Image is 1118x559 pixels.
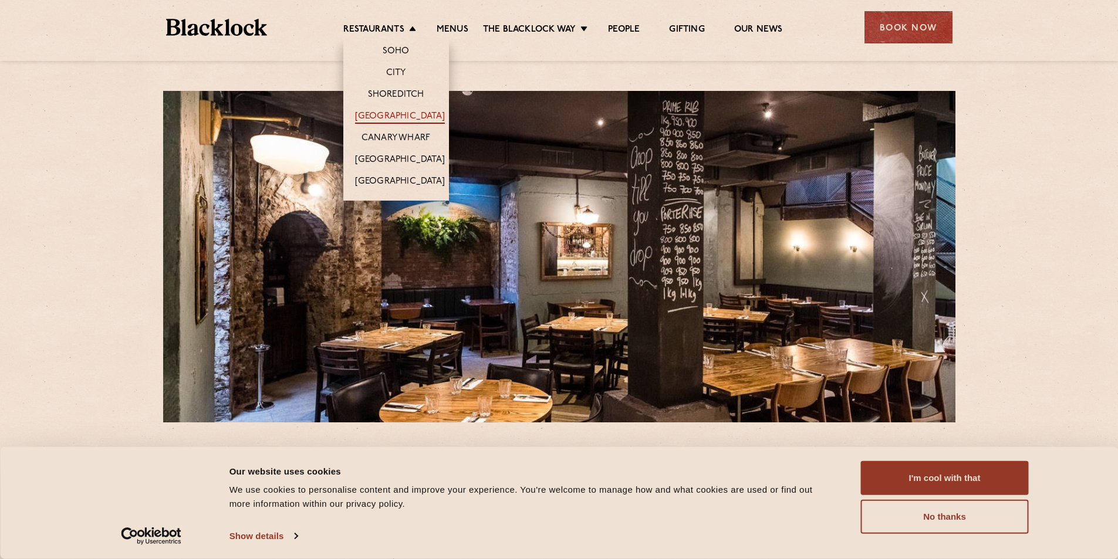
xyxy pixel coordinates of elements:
div: Our website uses cookies [229,464,835,478]
div: Book Now [864,11,953,43]
a: The Blacklock Way [483,24,576,37]
a: Canary Wharf [362,133,430,145]
a: Usercentrics Cookiebot - opens in a new window [100,527,202,545]
img: BL_Textured_Logo-footer-cropped.svg [166,19,268,36]
a: Soho [383,46,410,59]
a: People [608,24,640,37]
button: I'm cool with that [861,461,1029,495]
a: City [386,67,406,80]
a: [GEOGRAPHIC_DATA] [355,111,445,124]
button: No thanks [861,500,1029,534]
a: Show details [229,527,298,545]
a: Gifting [669,24,704,37]
div: We use cookies to personalise content and improve your experience. You're welcome to manage how a... [229,483,835,511]
a: [GEOGRAPHIC_DATA] [355,154,445,167]
a: Menus [437,24,468,37]
a: [GEOGRAPHIC_DATA] [355,176,445,189]
a: Shoreditch [368,89,424,102]
a: Our News [734,24,783,37]
a: Restaurants [343,24,404,37]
